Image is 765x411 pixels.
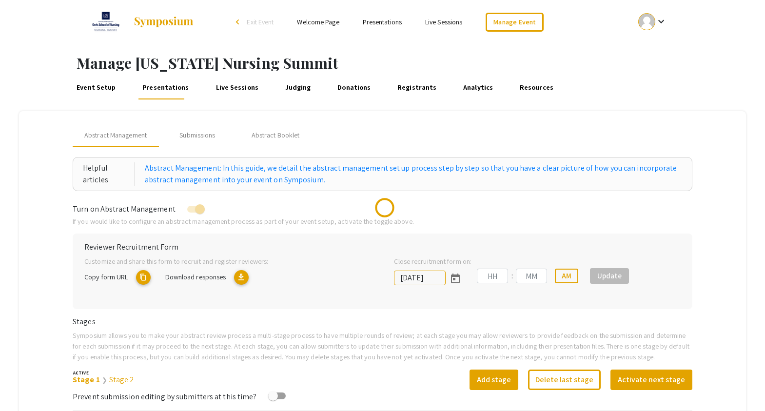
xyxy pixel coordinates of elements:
[84,256,366,267] p: Customize and share this form to recruit and register reviewers:
[88,10,124,34] img: Nevada Nursing Summit
[77,54,765,72] h1: Manage [US_STATE] Nursing Summit
[73,330,692,362] p: Symposium allows you to make your abstract review process a multi-stage process to have multiple ...
[395,76,438,99] a: Registrants
[555,269,578,283] button: AM
[145,162,682,186] a: Abstract Management: In this guide, we detail the abstract management set up process step by step...
[73,204,176,214] span: Turn on Abstract Management
[84,242,681,252] h6: Reviewer Recruitment Form
[297,18,339,26] a: Welcome Page
[252,130,300,140] div: Abstract Booklet
[73,317,692,326] h6: Stages
[73,216,692,227] p: If you would like to configure an abstract management process as part of your event setup, activa...
[84,272,128,281] span: Copy form URL
[446,268,465,288] button: Open calendar
[528,370,601,390] button: Delete last stage
[283,76,313,99] a: Judging
[234,270,249,285] mat-icon: Export responses
[165,272,226,281] span: Download responses
[425,18,462,26] a: Live Sessions
[7,367,41,404] iframe: Chat
[73,374,100,385] a: Stage 1
[508,270,516,282] div: :
[628,11,677,33] button: Expand account dropdown
[477,269,508,283] input: Hours
[109,374,135,385] a: Stage 2
[102,376,107,384] span: ❯
[461,76,495,99] a: Analytics
[214,76,260,99] a: Live Sessions
[470,370,518,390] button: Add stage
[363,18,402,26] a: Presentations
[394,256,471,267] label: Close recruitment form on:
[140,76,191,99] a: Presentations
[610,370,692,390] button: Activate next stage
[84,130,147,140] span: Abstract Management
[516,269,547,283] input: Minutes
[133,16,194,28] img: Symposium by ForagerOne
[486,13,543,32] a: Manage Event
[518,76,555,99] a: Resources
[83,162,135,186] div: Helpful articles
[247,18,274,26] span: Exit Event
[88,10,195,34] a: Nevada Nursing Summit
[136,270,151,285] mat-icon: copy URL
[236,19,242,25] div: arrow_back_ios
[590,268,629,284] button: Update
[75,76,118,99] a: Event Setup
[179,130,215,140] div: Submissions
[655,16,667,27] mat-icon: Expand account dropdown
[73,391,256,402] span: Prevent submission editing by submitters at this time?
[335,76,373,99] a: Donations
